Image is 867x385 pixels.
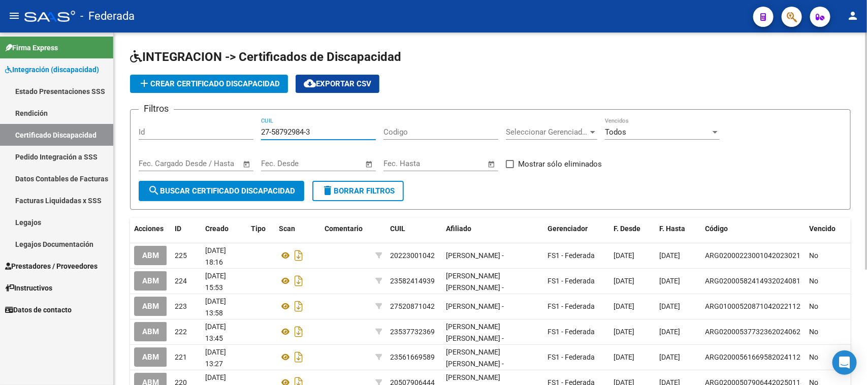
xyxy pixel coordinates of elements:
input: End date [181,159,230,168]
span: - Federada [80,5,135,27]
div: 27520871042 [390,301,435,312]
span: Tipo [251,224,266,233]
datatable-header-cell: Código [701,218,805,240]
input: Start date [383,159,416,168]
datatable-header-cell: ID [171,218,201,240]
datatable-header-cell: Comentario [320,218,371,240]
button: Open calendar [486,158,498,170]
span: ARG02000582414932024081320280813SAN161 [705,277,863,285]
span: FS1 - Federada [548,353,595,361]
div: 20223001042 [390,250,435,262]
span: INTEGRACION -> Certificados de Discapacidad [130,50,401,64]
button: Open calendar [364,158,375,170]
span: Crear Certificado Discapacidad [138,79,280,88]
span: Todos [605,127,626,137]
span: FS1 - Federada [548,302,595,310]
span: FS1 - Federada [548,251,595,260]
span: F. Desde [614,224,640,233]
span: ID [175,224,181,233]
span: No [809,277,818,285]
span: [DATE] [659,251,680,260]
span: [PERSON_NAME] - [446,302,504,310]
span: Instructivos [5,282,52,294]
span: ABM [142,277,159,286]
datatable-header-cell: Vencido [805,218,851,240]
span: Seleccionar Gerenciador [506,127,588,137]
span: 223 [175,302,187,310]
button: ABM [134,297,167,315]
span: [DATE] [614,277,634,285]
i: Descargar documento [292,273,305,289]
input: Start date [139,159,172,168]
span: Creado [205,224,229,233]
input: End date [303,159,352,168]
span: Exportar CSV [304,79,371,88]
button: Exportar CSV [296,75,379,93]
span: No [809,353,818,361]
i: Descargar documento [292,298,305,314]
div: 23582414939 [390,275,435,287]
datatable-header-cell: F. Hasta [655,218,701,240]
datatable-header-cell: Creado [201,218,247,240]
div: 23561669589 [390,351,435,363]
span: [DATE] [659,277,680,285]
span: Mostrar sólo eliminados [518,158,602,170]
span: 221 [175,353,187,361]
button: Buscar Certificado Discapacidad [139,181,304,201]
mat-icon: delete [322,184,334,197]
i: Descargar documento [292,247,305,264]
h3: Filtros [139,102,174,116]
span: [DATE] [659,328,680,336]
button: ABM [134,322,167,341]
div: Open Intercom Messenger [832,350,857,375]
span: 224 [175,277,187,285]
span: ARG01000520871042022112220281122SFE168 [705,302,861,310]
span: [DATE] 13:27 [205,348,226,368]
span: [DATE] [659,353,680,361]
datatable-header-cell: Acciones [130,218,171,240]
span: No [809,302,818,310]
span: Datos de contacto [5,304,72,315]
span: ABM [142,328,159,337]
span: FS1 - Federada [548,328,595,336]
span: [PERSON_NAME] [PERSON_NAME] - [446,323,504,342]
span: ABM [142,302,159,311]
button: ABM [134,347,167,366]
datatable-header-cell: Scan [275,218,320,240]
span: Firma Express [5,42,58,53]
mat-icon: search [148,184,160,197]
span: No [809,328,818,336]
span: Borrar Filtros [322,186,395,196]
i: Descargar documento [292,324,305,340]
span: ARG02000561669582024112020281120SAN168 [705,353,863,361]
input: Start date [261,159,294,168]
span: 222 [175,328,187,336]
mat-icon: cloud_download [304,77,316,89]
mat-icon: menu [8,10,20,22]
span: ABM [142,251,159,261]
span: [PERSON_NAME] - [446,251,504,260]
span: Buscar Certificado Discapacidad [148,186,295,196]
span: [DATE] [659,302,680,310]
div: 23537732369 [390,326,435,338]
button: Crear Certificado Discapacidad [130,75,288,93]
span: Vencido [809,224,836,233]
datatable-header-cell: F. Desde [609,218,655,240]
span: [PERSON_NAME] [PERSON_NAME] - [446,272,504,292]
span: ARG02000537732362024062520260625SAN168 [705,328,863,336]
span: [DATE] 13:45 [205,323,226,342]
datatable-header-cell: CUIL [386,218,442,240]
span: 225 [175,251,187,260]
span: [DATE] [614,353,634,361]
span: Acciones [134,224,164,233]
datatable-header-cell: Tipo [247,218,275,240]
span: [DATE] 15:53 [205,272,226,292]
span: [DATE] [614,302,634,310]
i: Descargar documento [292,349,305,365]
span: [DATE] [614,328,634,336]
span: Scan [279,224,295,233]
button: Borrar Filtros [312,181,404,201]
span: FS1 - Federada [548,277,595,285]
button: Open calendar [241,158,253,170]
span: [DATE] 18:16 [205,246,226,266]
